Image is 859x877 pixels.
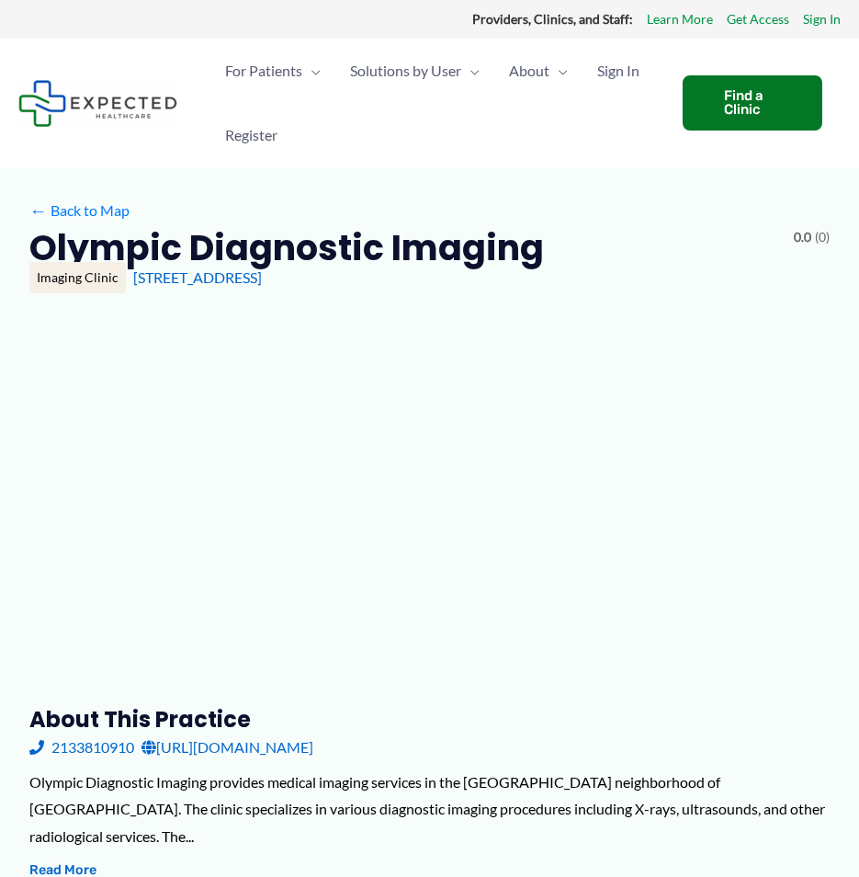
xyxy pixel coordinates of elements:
[815,225,830,249] span: (0)
[210,39,664,167] nav: Primary Site Navigation
[549,39,568,103] span: Menu Toggle
[29,734,134,761] a: 2133810910
[29,769,830,850] div: Olympic Diagnostic Imaging provides medical imaging services in the [GEOGRAPHIC_DATA] neighborhoo...
[597,39,639,103] span: Sign In
[803,7,841,31] a: Sign In
[350,39,461,103] span: Solutions by User
[472,11,633,27] strong: Providers, Clinics, and Staff:
[141,734,313,761] a: [URL][DOMAIN_NAME]
[794,225,811,249] span: 0.0
[225,103,277,167] span: Register
[302,39,321,103] span: Menu Toggle
[727,7,789,31] a: Get Access
[29,262,126,293] div: Imaging Clinic
[509,39,549,103] span: About
[29,201,47,219] span: ←
[461,39,480,103] span: Menu Toggle
[582,39,654,103] a: Sign In
[18,80,177,127] img: Expected Healthcare Logo - side, dark font, small
[683,75,822,131] a: Find a Clinic
[210,39,335,103] a: For PatientsMenu Toggle
[133,268,262,286] a: [STREET_ADDRESS]
[29,225,544,270] h2: Olympic Diagnostic Imaging
[647,7,713,31] a: Learn More
[335,39,494,103] a: Solutions by UserMenu Toggle
[29,197,130,224] a: ←Back to Map
[210,103,292,167] a: Register
[29,705,830,734] h3: About this practice
[225,39,302,103] span: For Patients
[494,39,582,103] a: AboutMenu Toggle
